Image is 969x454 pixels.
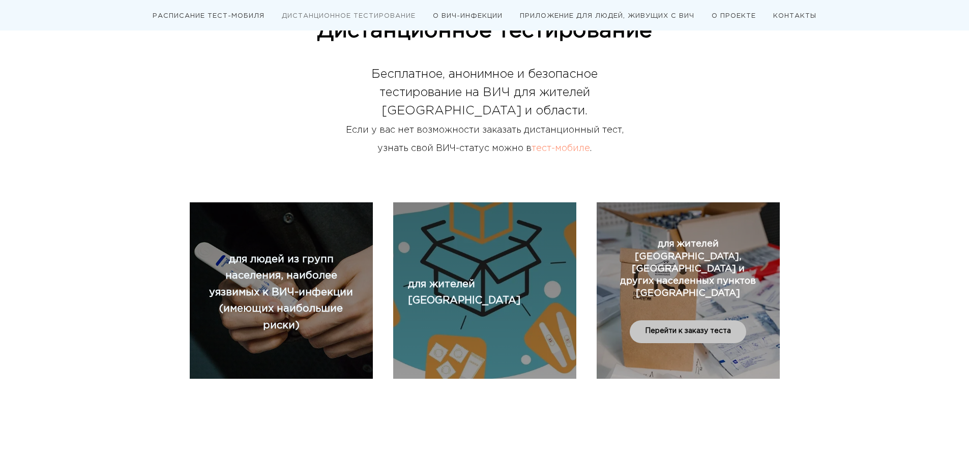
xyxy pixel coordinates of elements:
a: КОНТАКТЫ [773,13,816,19]
span: для жителей [GEOGRAPHIC_DATA], [GEOGRAPHIC_DATA] и других населенных пунктов [GEOGRAPHIC_DATA] [620,240,756,297]
a: ПРИЛОЖЕНИЕ ДЛЯ ЛЮДЕЙ, ЖИВУЩИХ С ВИЧ [520,13,694,19]
a: тест-мобиле [532,144,590,153]
span: для людей из групп населения, наиболее уязвимых к ВИЧ-инфекции (имеющих наибольшие риски) [209,255,353,330]
span: Если у вас нет возможности заказать дистанционный тест, узнать свой ВИЧ-статус можно в [346,126,624,153]
a: ДИСТАНЦИОННОЕ ТЕСТИРОВАНИЕ [282,13,416,19]
span: Дистанционное тестирование [317,21,652,41]
span: Перейти к заказу теста [645,326,731,337]
a: для жителей [GEOGRAPHIC_DATA], [GEOGRAPHIC_DATA] и других населенных пунктов [GEOGRAPHIC_DATA] [617,238,759,299]
a: О ВИЧ-ИНФЕКЦИИ [433,13,503,19]
span: . [590,144,592,153]
a: РАСПИСАНИЕ ТЕСТ-МОБИЛЯ [153,13,265,19]
a: для людей из групп населения, наиболее уязвимых к ВИЧ-инфекции (имеющих наибольшие риски) [204,251,358,333]
a: О ПРОЕКТЕ [712,13,756,19]
span: Бесплатное, анонимное и безопасное тестирование на ВИЧ для жителей [GEOGRAPHIC_DATA] и области. [371,69,598,116]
